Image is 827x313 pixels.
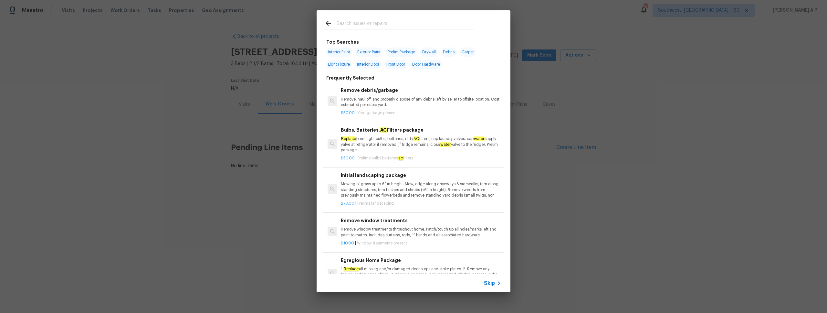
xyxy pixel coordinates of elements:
[358,156,413,160] span: Prelims bulbs batteries filters
[440,142,451,147] em: water
[484,280,495,286] span: Skip
[474,136,485,141] em: water
[398,156,403,160] em: ac
[341,136,356,141] em: Replace
[341,126,501,134] h6: Bulbs, Batteries, Filters package
[341,241,354,245] span: $10.00
[357,201,394,205] span: Prelims landscaping
[341,136,501,153] p: burnt light bulbs, batteries, dirty filters, cap laundry valves, cap supply valve at refrigerator...
[326,38,359,46] h6: Top Searches
[460,48,476,57] span: Carpet
[341,181,501,198] p: Mowing of grass up to 6" in height. Mow, edge along driveways & sidewalks, trim along standing st...
[343,267,359,271] em: Replace
[341,201,354,205] span: $70.00
[384,60,407,69] span: Front Door
[341,227,501,238] p: Remove window treatments throughout home. Patch/touch up all holes/marks left and paint to match....
[341,217,501,224] h6: Remove window treatments
[358,111,397,115] span: Yard garbage present
[386,48,417,57] span: Prelim Package
[341,110,501,116] p: |
[410,60,442,69] span: Door Hardware
[341,257,501,264] h6: Egregious Home Package
[341,156,501,161] p: |
[326,74,374,81] h6: Frequently Selected
[357,241,407,245] span: Window treatments present
[341,172,501,179] h6: Initial landscaping package
[420,48,438,57] span: Drywall
[341,201,501,206] p: |
[341,156,355,160] span: $50.00
[441,48,456,57] span: Debris
[341,111,355,115] span: $50.00
[341,241,501,246] p: |
[326,48,352,57] span: Interior Paint
[337,19,474,29] input: Search issues or repairs
[355,60,381,69] span: Interior Door
[341,266,501,283] p: 1. all missing and/or damaged door stops and strike plates. 2. Remove any broken or damaged blind...
[413,136,419,141] em: AC
[380,127,387,133] em: AC
[355,48,382,57] span: Exterior Paint
[341,87,501,94] h6: Remove debris/garbage
[326,60,352,69] span: Light Fixture
[341,97,501,108] p: Remove, haul off, and properly dispose of any debris left by seller to offsite location. Cost est...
